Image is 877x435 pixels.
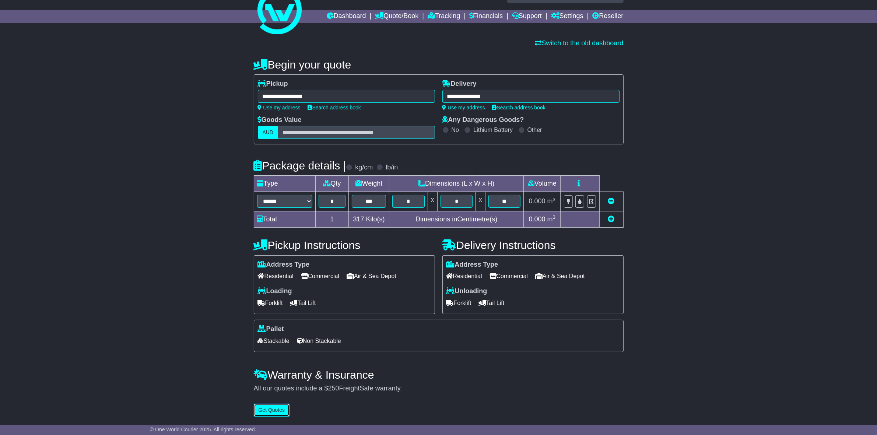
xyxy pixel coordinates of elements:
span: Commercial [490,270,528,282]
a: Use my address [258,105,301,110]
span: m [547,215,556,223]
label: Delivery [442,80,477,88]
label: AUD [258,126,278,139]
td: x [476,192,485,211]
label: Other [527,126,542,133]
a: Settings [551,10,583,23]
label: Lithium Battery [473,126,513,133]
td: Volume [524,176,561,192]
a: Quote/Book [375,10,418,23]
label: Pickup [258,80,288,88]
label: Pallet [258,325,284,333]
label: lb/in [386,164,398,172]
span: 250 [328,385,339,392]
label: Loading [258,287,292,295]
span: 0.000 [529,197,546,205]
a: Remove this item [608,197,615,205]
label: Unloading [446,287,487,295]
label: Any Dangerous Goods? [442,116,524,124]
a: Search address book [492,105,546,110]
span: Air & Sea Depot [535,270,585,282]
sup: 3 [553,214,556,220]
td: Dimensions in Centimetre(s) [389,211,524,227]
h4: Delivery Instructions [442,239,624,251]
a: Search address book [308,105,361,110]
h4: Pickup Instructions [254,239,435,251]
td: Qty [315,176,349,192]
a: Switch to the old dashboard [535,39,623,47]
label: kg/cm [355,164,373,172]
span: 0.000 [529,215,546,223]
a: Support [512,10,542,23]
td: Type [254,176,315,192]
label: Address Type [258,261,310,269]
sup: 3 [553,197,556,202]
label: Address Type [446,261,498,269]
span: © One World Courier 2025. All rights reserved. [150,427,256,432]
td: Dimensions (L x W x H) [389,176,524,192]
span: Air & Sea Depot [347,270,396,282]
td: Weight [349,176,389,192]
span: Tail Lift [290,297,316,309]
span: Residential [258,270,294,282]
td: Total [254,211,315,227]
td: x [428,192,437,211]
a: Financials [469,10,503,23]
td: Kilo(s) [349,211,389,227]
a: Add new item [608,215,615,223]
span: m [547,197,556,205]
h4: Warranty & Insurance [254,369,624,381]
td: 1 [315,211,349,227]
span: Forklift [446,297,471,309]
span: Tail Lift [479,297,505,309]
label: Goods Value [258,116,302,124]
span: Commercial [301,270,339,282]
h4: Begin your quote [254,59,624,71]
a: Use my address [442,105,485,110]
h4: Package details | [254,159,346,172]
div: All our quotes include a $ FreightSafe warranty. [254,385,624,393]
span: Stackable [258,335,290,347]
span: Residential [446,270,482,282]
a: Dashboard [327,10,366,23]
span: Non Stackable [297,335,341,347]
span: Forklift [258,297,283,309]
a: Tracking [428,10,460,23]
button: Get Quotes [254,404,290,417]
a: Reseller [592,10,623,23]
label: No [452,126,459,133]
span: 317 [353,215,364,223]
